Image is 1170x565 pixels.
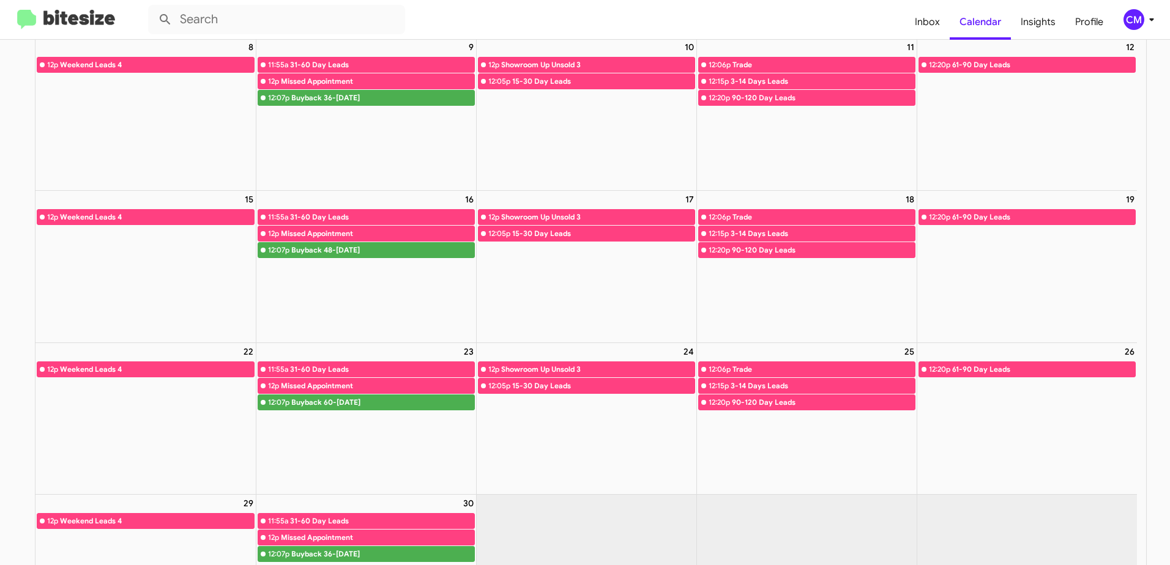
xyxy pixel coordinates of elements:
div: Weekend Leads 4 [60,59,254,71]
td: September 9, 2025 [256,39,476,191]
div: 12:07p [268,396,289,408]
div: 12p [47,59,58,71]
div: 12:06p [709,363,731,375]
div: 12:05p [488,75,510,87]
a: September 11, 2025 [904,39,917,56]
div: 12:20p [929,59,950,71]
div: Showroom Up Unsold 3 [501,59,695,71]
div: 12p [47,211,58,223]
a: September 17, 2025 [683,191,696,208]
div: 12:07p [268,92,289,104]
div: 31-60 Day Leads [290,363,474,375]
a: Calendar [950,4,1011,40]
div: 11:55a [268,515,288,527]
td: September 11, 2025 [696,39,917,191]
a: September 26, 2025 [1122,343,1137,360]
div: 12p [488,363,499,375]
div: Weekend Leads 4 [60,363,254,375]
div: Trade [732,211,915,223]
div: Buyback 48-[DATE] [291,244,474,256]
div: 90-120 Day Leads [732,396,915,408]
div: CM [1123,9,1144,30]
div: 31-60 Day Leads [290,59,474,71]
a: September 18, 2025 [903,191,917,208]
div: 12:20p [929,211,950,223]
div: 90-120 Day Leads [732,92,915,104]
div: Weekend Leads 4 [60,515,254,527]
div: 11:55a [268,59,288,71]
td: September 12, 2025 [917,39,1137,191]
a: September 19, 2025 [1123,191,1137,208]
div: 31-60 Day Leads [290,211,474,223]
div: 12p [268,227,279,240]
div: 3-14 Days Leads [731,75,915,87]
div: 12:20p [709,396,730,408]
a: September 22, 2025 [241,343,256,360]
div: Buyback 36-[DATE] [291,92,474,104]
a: September 25, 2025 [902,343,917,360]
div: 15-30 Day Leads [512,227,695,240]
div: 12:20p [709,92,730,104]
a: September 16, 2025 [463,191,476,208]
div: 12p [488,59,499,71]
a: September 15, 2025 [242,191,256,208]
div: 12p [268,75,279,87]
a: September 30, 2025 [461,495,476,512]
td: September 19, 2025 [917,191,1137,343]
div: 12:20p [709,244,730,256]
div: Trade [732,363,915,375]
div: 12p [47,363,58,375]
td: September 25, 2025 [696,342,917,495]
div: 3-14 Days Leads [731,380,915,392]
div: 12:06p [709,59,731,71]
a: Inbox [905,4,950,40]
td: September 23, 2025 [256,342,476,495]
a: September 29, 2025 [241,495,256,512]
a: Insights [1011,4,1065,40]
a: September 9, 2025 [466,39,476,56]
div: Showroom Up Unsold 3 [501,211,695,223]
a: September 24, 2025 [681,343,696,360]
div: 11:55a [268,363,288,375]
div: 12p [268,531,279,544]
div: 12:07p [268,244,289,256]
div: 12p [268,380,279,392]
div: Missed Appointment [281,531,474,544]
button: CM [1113,9,1157,30]
td: September 10, 2025 [476,39,696,191]
a: September 23, 2025 [461,343,476,360]
div: 61-90 Day Leads [952,211,1136,223]
td: September 8, 2025 [35,39,256,191]
input: Search [148,5,405,34]
td: September 26, 2025 [917,342,1137,495]
div: 12:05p [488,380,510,392]
div: 12p [488,211,499,223]
td: September 17, 2025 [476,191,696,343]
td: September 24, 2025 [476,342,696,495]
div: 90-120 Day Leads [732,244,915,256]
div: Buyback 60-[DATE] [291,396,474,408]
a: September 10, 2025 [682,39,696,56]
div: Weekend Leads 4 [60,211,254,223]
td: September 16, 2025 [256,191,476,343]
div: Missed Appointment [281,380,474,392]
div: 12:06p [709,211,731,223]
a: September 8, 2025 [246,39,256,56]
div: 31-60 Day Leads [290,515,474,527]
div: 61-90 Day Leads [952,363,1136,375]
div: 12:15p [709,227,729,240]
td: September 22, 2025 [35,342,256,495]
div: 61-90 Day Leads [952,59,1136,71]
a: September 12, 2025 [1123,39,1137,56]
a: Profile [1065,4,1113,40]
div: Showroom Up Unsold 3 [501,363,695,375]
div: 12:07p [268,548,289,560]
div: Missed Appointment [281,227,474,240]
div: Missed Appointment [281,75,474,87]
div: 11:55a [268,211,288,223]
div: 12:15p [709,75,729,87]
